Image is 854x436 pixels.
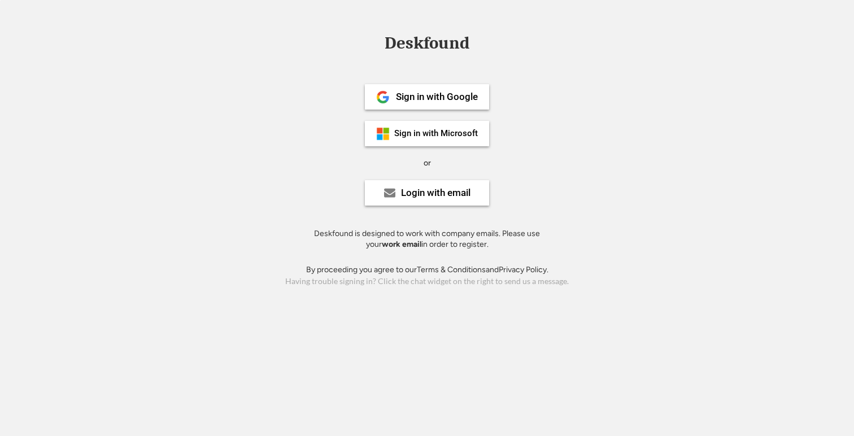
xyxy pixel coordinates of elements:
div: Sign in with Google [396,92,478,102]
div: By proceeding you agree to our and [306,264,548,276]
div: Sign in with Microsoft [394,129,478,138]
strong: work email [382,239,421,249]
img: ms-symbollockup_mssymbol_19.png [376,127,390,141]
a: Terms & Conditions [417,265,486,274]
div: Deskfound is designed to work with company emails. Please use your in order to register. [300,228,554,250]
a: Privacy Policy. [499,265,548,274]
div: Login with email [401,188,470,198]
div: Deskfound [379,34,475,52]
div: or [424,158,431,169]
img: 1024px-Google__G__Logo.svg.png [376,90,390,104]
